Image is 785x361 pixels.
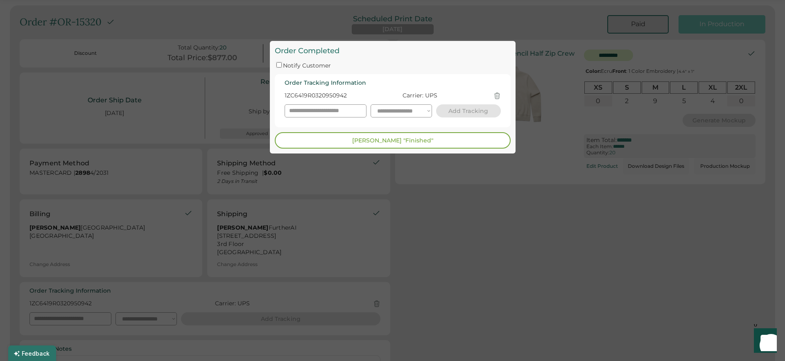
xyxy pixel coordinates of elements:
[275,132,511,149] button: [PERSON_NAME] "Finished"
[285,92,347,100] div: 1ZC6419R0320950942
[275,46,511,56] div: Order Completed
[283,62,331,69] label: Notify Customer
[436,104,501,117] button: Add Tracking
[285,79,366,87] div: Order Tracking Information
[403,92,437,100] div: Carrier: UPS
[746,324,781,359] iframe: Front Chat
